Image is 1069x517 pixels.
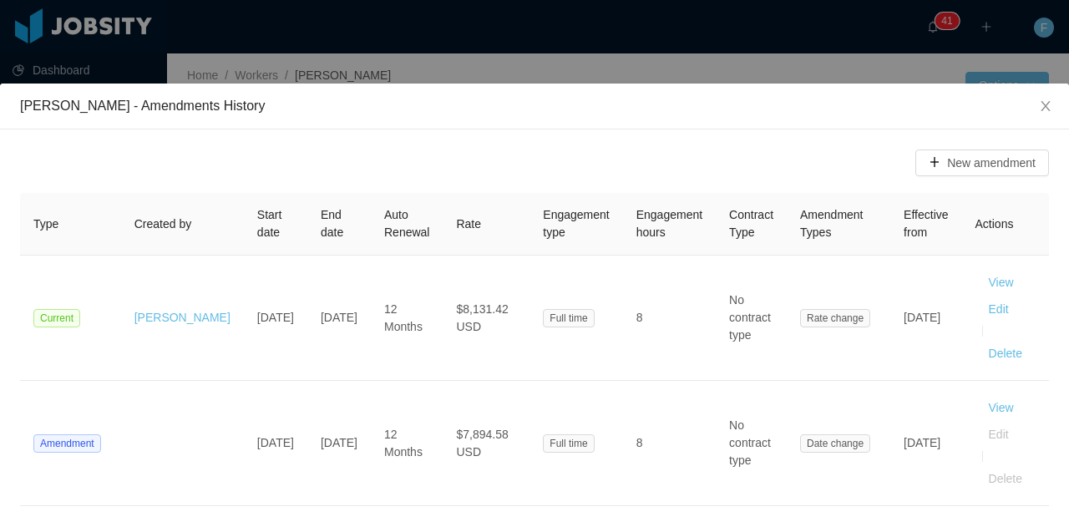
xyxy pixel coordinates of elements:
[1039,99,1052,113] i: icon: close
[800,208,863,239] span: Amendment Types
[1022,84,1069,130] button: Close
[456,217,481,231] span: Rate
[543,434,594,453] span: Full time
[134,217,191,231] span: Created by
[456,302,508,333] span: $8,131.42 USD
[975,217,1014,231] span: Actions
[543,309,594,327] span: Full time
[800,434,870,453] span: Date change
[975,421,1022,448] button: Edit
[20,97,1049,115] div: [PERSON_NAME] - Amendments History
[384,208,429,239] span: Auto Renewal
[456,428,508,459] span: $7,894.58 USD
[33,217,58,231] span: Type
[729,293,771,342] span: No contract type
[890,256,961,381] td: [DATE]
[543,208,609,239] span: Engagement type
[33,434,101,453] span: Amendment
[307,256,371,381] td: [DATE]
[321,208,343,239] span: End date
[729,418,771,467] span: No contract type
[33,309,80,327] span: Current
[800,309,870,327] span: Rate change
[915,150,1049,176] button: icon: plusNew amendment
[975,340,1036,367] button: Delete
[975,269,1027,296] button: View
[371,256,443,381] td: 12 Months
[244,256,307,381] td: [DATE]
[244,381,307,506] td: [DATE]
[307,381,371,506] td: [DATE]
[636,208,702,239] span: Engagement hours
[729,208,773,239] span: Contract Type
[636,436,643,449] span: 8
[890,381,961,506] td: [DATE]
[257,208,282,239] span: Start date
[134,311,231,324] a: [PERSON_NAME]
[975,296,1022,322] button: Edit
[636,311,643,324] span: 8
[904,208,948,239] span: Effective from
[371,381,443,506] td: 12 Months
[975,394,1027,421] button: View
